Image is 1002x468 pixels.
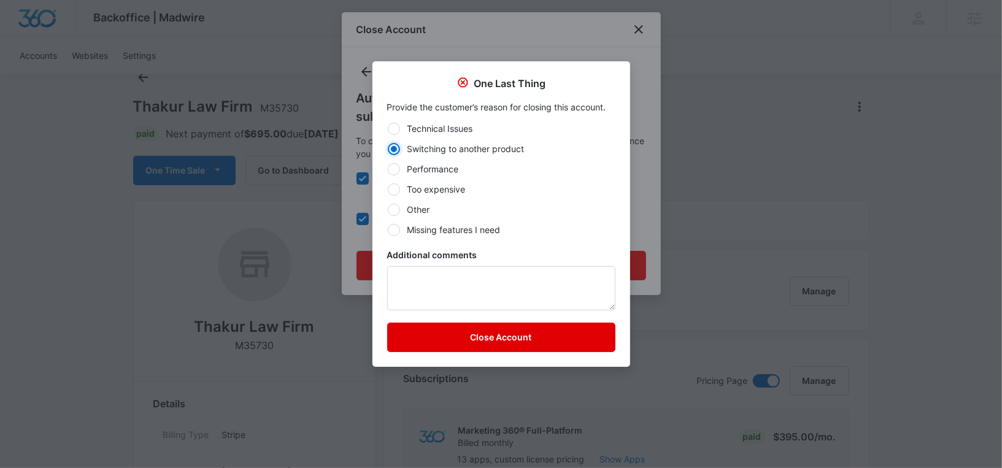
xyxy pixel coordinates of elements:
[387,223,615,236] label: Missing features I need
[387,142,615,155] label: Switching to another product
[387,183,615,196] label: Too expensive
[387,163,615,175] label: Performance
[387,323,615,352] button: Close Account
[387,203,615,216] label: Other
[474,76,546,91] p: One Last Thing
[387,101,615,113] p: Provide the customer’s reason for closing this account.
[387,122,615,135] label: Technical Issues
[387,248,615,261] label: Additional comments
